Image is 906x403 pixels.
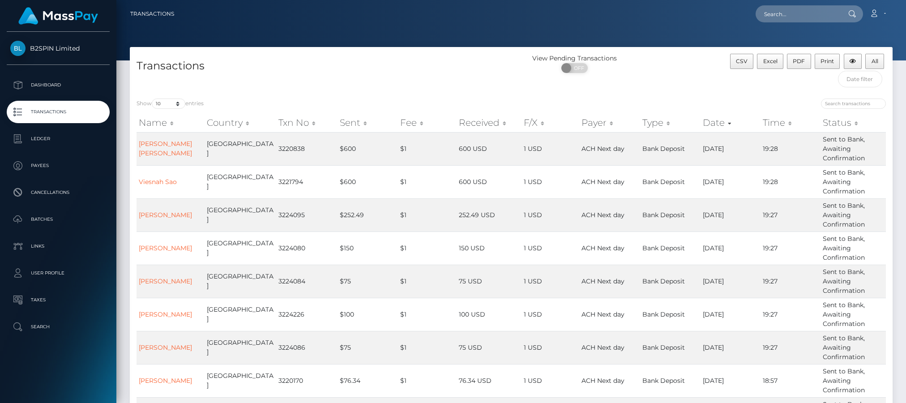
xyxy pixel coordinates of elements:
[457,114,521,132] th: Received: activate to sort column ascending
[756,5,840,22] input: Search...
[761,364,821,397] td: 18:57
[139,310,192,318] a: [PERSON_NAME]
[10,159,106,172] p: Payees
[761,114,821,132] th: Time: activate to sort column ascending
[640,331,701,364] td: Bank Deposit
[581,244,624,252] span: ACH Next day
[821,331,886,364] td: Sent to Bank, Awaiting Confirmation
[757,54,783,69] button: Excel
[276,298,338,331] td: 3224226
[10,186,106,199] p: Cancellations
[521,132,580,165] td: 1 USD
[276,364,338,397] td: 3220170
[10,213,106,226] p: Batches
[701,232,761,265] td: [DATE]
[581,277,624,285] span: ACH Next day
[581,211,624,219] span: ACH Next day
[640,298,701,331] td: Bank Deposit
[205,165,276,198] td: [GEOGRAPHIC_DATA]
[821,132,886,165] td: Sent to Bank, Awaiting Confirmation
[640,114,701,132] th: Type: activate to sort column ascending
[398,298,457,331] td: $1
[10,78,106,92] p: Dashboard
[581,377,624,385] span: ACH Next day
[640,232,701,265] td: Bank Deposit
[521,331,580,364] td: 1 USD
[139,377,192,385] a: [PERSON_NAME]
[761,165,821,198] td: 19:28
[761,132,821,165] td: 19:28
[398,165,457,198] td: $1
[640,364,701,397] td: Bank Deposit
[10,266,106,280] p: User Profile
[761,198,821,232] td: 19:27
[7,74,110,96] a: Dashboard
[457,132,521,165] td: 600 USD
[398,132,457,165] td: $1
[338,298,398,331] td: $100
[398,198,457,232] td: $1
[7,289,110,311] a: Taxes
[701,265,761,298] td: [DATE]
[821,298,886,331] td: Sent to Bank, Awaiting Confirmation
[338,114,398,132] th: Sent: activate to sort column ascending
[701,364,761,397] td: [DATE]
[457,265,521,298] td: 75 USD
[821,58,834,64] span: Print
[581,145,624,153] span: ACH Next day
[276,132,338,165] td: 3220838
[521,198,580,232] td: 1 USD
[701,132,761,165] td: [DATE]
[139,140,192,157] a: [PERSON_NAME] [PERSON_NAME]
[276,165,338,198] td: 3221794
[10,240,106,253] p: Links
[276,114,338,132] th: Txn No: activate to sort column ascending
[640,132,701,165] td: Bank Deposit
[457,364,521,397] td: 76.34 USD
[701,165,761,198] td: [DATE]
[787,54,811,69] button: PDF
[457,198,521,232] td: 252.49 USD
[398,331,457,364] td: $1
[7,44,110,52] span: B2SPIN Limited
[276,198,338,232] td: 3224095
[7,128,110,150] a: Ledger
[7,101,110,123] a: Transactions
[763,58,778,64] span: Excel
[521,364,580,397] td: 1 USD
[276,232,338,265] td: 3224080
[521,114,580,132] th: F/X: activate to sort column ascending
[338,232,398,265] td: $150
[338,364,398,397] td: $76.34
[398,265,457,298] td: $1
[821,265,886,298] td: Sent to Bank, Awaiting Confirmation
[701,331,761,364] td: [DATE]
[7,208,110,231] a: Batches
[276,265,338,298] td: 3224084
[139,343,192,352] a: [PERSON_NAME]
[205,364,276,397] td: [GEOGRAPHIC_DATA]
[844,54,862,69] button: Column visibility
[7,154,110,177] a: Payees
[130,4,174,23] a: Transactions
[701,298,761,331] td: [DATE]
[457,232,521,265] td: 150 USD
[457,298,521,331] td: 100 USD
[338,198,398,232] td: $252.49
[566,63,589,73] span: OFF
[838,71,882,87] input: Date filter
[7,181,110,204] a: Cancellations
[205,198,276,232] td: [GEOGRAPHIC_DATA]
[640,265,701,298] td: Bank Deposit
[815,54,840,69] button: Print
[521,165,580,198] td: 1 USD
[338,331,398,364] td: $75
[793,58,805,64] span: PDF
[10,105,106,119] p: Transactions
[736,58,748,64] span: CSV
[152,99,185,109] select: Showentries
[205,132,276,165] td: [GEOGRAPHIC_DATA]
[18,7,98,25] img: MassPay Logo
[821,99,886,109] input: Search transactions
[139,244,192,252] a: [PERSON_NAME]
